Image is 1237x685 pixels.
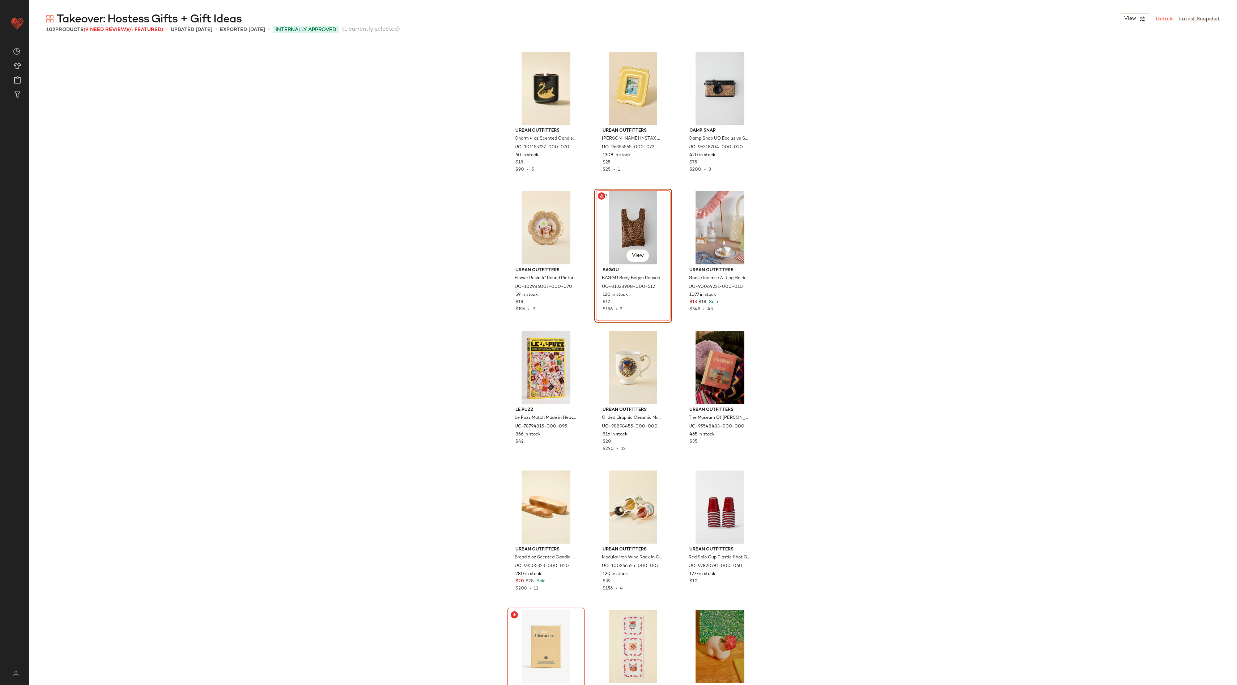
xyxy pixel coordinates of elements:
img: 89280382_012_m [684,610,756,683]
img: 78794815_095_m [510,331,582,404]
span: 9 [532,307,535,312]
span: • [700,307,707,312]
span: $18 [698,299,706,306]
span: Urban Outfitters [515,267,577,274]
span: 1077 in stock [689,292,716,298]
span: • [527,586,534,591]
span: #23 [598,193,609,200]
span: $75 [689,159,697,166]
img: 99505323_020_b [510,471,582,544]
span: Urban Outfitters [603,407,664,413]
span: The Museum Of [PERSON_NAME] By [PERSON_NAME] & [PERSON_NAME] in Assorted at Urban Outfitters [689,415,750,421]
span: • [166,25,168,34]
span: Urban Outfitters [515,546,577,553]
img: svg%3e [13,48,20,55]
a: Details [1156,15,1173,23]
span: UO-96355565-000-072 [602,144,654,151]
span: • [701,167,709,172]
span: 280 in stock [515,571,541,578]
span: 59 in stock [515,292,538,298]
span: [PERSON_NAME] INSTAX MINI Picture Frame in Yellow at Urban Outfitters [602,136,663,142]
a: Latest Snapshot [1179,15,1220,23]
span: 11 [534,586,538,591]
span: 102 [46,27,55,33]
span: Urban Outfitters [603,546,664,553]
span: UO-78794815-000-095 [515,424,567,430]
span: $196 [515,307,525,312]
span: Urban Outfitters [603,128,664,134]
span: 866 in stock [515,431,541,438]
span: $42 [515,439,524,445]
span: $25 [603,167,611,172]
img: heart_red.DM2ytmEG.svg [10,16,25,30]
span: $13 [689,299,697,306]
span: UO-81328908-000-512 [602,284,655,290]
p: Exported [DATE] [220,26,265,34]
span: 5 [531,167,534,172]
img: 97820781_060_m [684,471,756,544]
span: $90 [515,167,524,172]
span: 1 [618,167,620,172]
img: 81328908_512_b [597,191,669,264]
span: $10 [689,578,698,585]
span: UO-101155737-000-070 [515,144,569,151]
span: Camp Snap UO Exclusive Screen-Free Digital Camera in Leopard at Urban Outfitters [689,136,750,142]
span: 3 [709,167,711,172]
span: Internally Approved [276,26,336,34]
span: • [268,25,270,34]
span: Gilded Graphic Ceramic Mug in Assorted at Urban Outfitters [602,415,663,421]
span: • [613,586,620,591]
img: 100366525_007_b [597,471,669,544]
img: 100763812_048_b [597,610,669,683]
img: 96355565_072_b [597,52,669,125]
span: • [524,167,531,172]
span: UO-96318704-000-020 [689,144,743,151]
img: svg%3e [46,15,54,22]
span: 420 in stock [689,152,715,159]
span: $156 [603,586,613,591]
p: updated [DATE] [171,26,212,34]
span: UO-102986007-000-070 [515,284,572,290]
img: 96318704_020_b [684,52,756,125]
span: $25 [603,159,611,166]
span: $240 [603,447,614,451]
img: 102986007_070_b [510,191,582,264]
span: Urban Outfitters [689,546,751,553]
span: $28 [526,578,534,585]
span: (9 Need Review) [84,27,128,33]
span: (1 currently selected) [342,25,400,34]
span: View [1124,16,1136,22]
span: Red Solo Cup Plastic Shot Glass Set in Red at Urban Outfitters [689,554,750,561]
span: Urban Outfitters [689,267,751,274]
span: Le Puzz Match Made in Heaven Jigsaw Puzzle at Urban Outfitters [515,415,576,421]
span: 465 in stock [689,431,715,438]
span: UO-97820781-000-060 [689,563,742,570]
span: $35 [689,439,697,445]
span: Takeover: Hostess Gifts + Gift Ideas [56,12,242,27]
span: Charm 4 oz Scented Candle in [PERSON_NAME] at Urban Outfitters [515,136,576,142]
span: $545 [689,307,700,312]
span: Flower Resin 4” Round Picture Frame in Gold at Urban Outfitters [515,275,576,282]
span: 43 [707,307,713,312]
span: $200 [689,167,701,172]
span: $208 [515,586,527,591]
img: 101155737_070_b [510,52,582,125]
span: $39 [603,578,611,585]
span: UO-90064221-000-010 [689,284,743,290]
span: UO-99505323-000-020 [515,563,569,570]
span: View [632,253,644,259]
span: $18 [515,299,523,306]
span: • [614,447,621,451]
span: 816 in stock [603,431,628,438]
span: 120 in stock [603,571,628,578]
span: BAGGU Baby Baggu Reusable Tote Bag in Leopard at Urban Outfitters [602,275,663,282]
span: 12 [621,447,626,451]
div: Products [46,26,163,34]
span: 4 [620,586,623,591]
span: 1277 in stock [689,571,715,578]
span: Goose Incense & Ring Holder Dish in White at Urban Outfitters [689,275,750,282]
span: 60 in stock [515,152,539,159]
span: UO-100366525-000-007 [602,563,659,570]
span: $18 [515,159,523,166]
span: • [215,25,217,34]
